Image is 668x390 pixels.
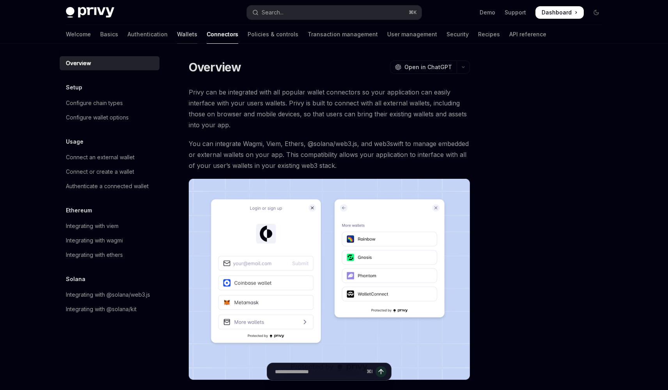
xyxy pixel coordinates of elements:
[100,25,118,44] a: Basics
[505,9,526,16] a: Support
[376,366,386,377] button: Send message
[447,25,469,44] a: Security
[66,290,150,299] div: Integrating with @solana/web3.js
[60,219,159,233] a: Integrating with viem
[207,25,238,44] a: Connectors
[60,165,159,179] a: Connect or create a wallet
[390,61,457,74] button: Open in ChatGPT
[60,150,159,164] a: Connect an external wallet
[66,25,91,44] a: Welcome
[387,25,437,44] a: User management
[542,9,572,16] span: Dashboard
[248,25,298,44] a: Policies & controls
[60,56,159,70] a: Overview
[60,288,159,302] a: Integrating with @solana/web3.js
[535,6,584,19] a: Dashboard
[478,25,500,44] a: Recipes
[128,25,168,44] a: Authentication
[66,153,135,162] div: Connect an external wallet
[189,60,241,74] h1: Overview
[262,8,284,17] div: Search...
[66,305,136,314] div: Integrating with @solana/kit
[66,274,85,284] h5: Solana
[409,9,417,16] span: ⌘ K
[66,137,83,146] h5: Usage
[66,182,149,191] div: Authenticate a connected wallet
[60,179,159,193] a: Authenticate a connected wallet
[66,113,129,122] div: Configure wallet options
[480,9,495,16] a: Demo
[66,236,123,245] div: Integrating with wagmi
[66,221,119,231] div: Integrating with viem
[66,250,123,260] div: Integrating with ethers
[60,302,159,316] a: Integrating with @solana/kit
[189,138,470,171] span: You can integrate Wagmi, Viem, Ethers, @solana/web3.js, and web3swift to manage embedded or exter...
[308,25,378,44] a: Transaction management
[66,7,114,18] img: dark logo
[60,233,159,248] a: Integrating with wagmi
[189,179,470,380] img: Connectors3
[509,25,546,44] a: API reference
[275,363,363,380] input: Ask a question...
[66,83,82,92] h5: Setup
[60,248,159,262] a: Integrating with ethers
[66,206,92,215] h5: Ethereum
[60,110,159,125] a: Configure wallet options
[66,167,134,176] div: Connect or create a wallet
[66,59,91,68] div: Overview
[189,87,470,130] span: Privy can be integrated with all popular wallet connectors so your application can easily interfa...
[247,5,422,20] button: Open search
[177,25,197,44] a: Wallets
[60,96,159,110] a: Configure chain types
[590,6,602,19] button: Toggle dark mode
[404,63,452,71] span: Open in ChatGPT
[66,98,123,108] div: Configure chain types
